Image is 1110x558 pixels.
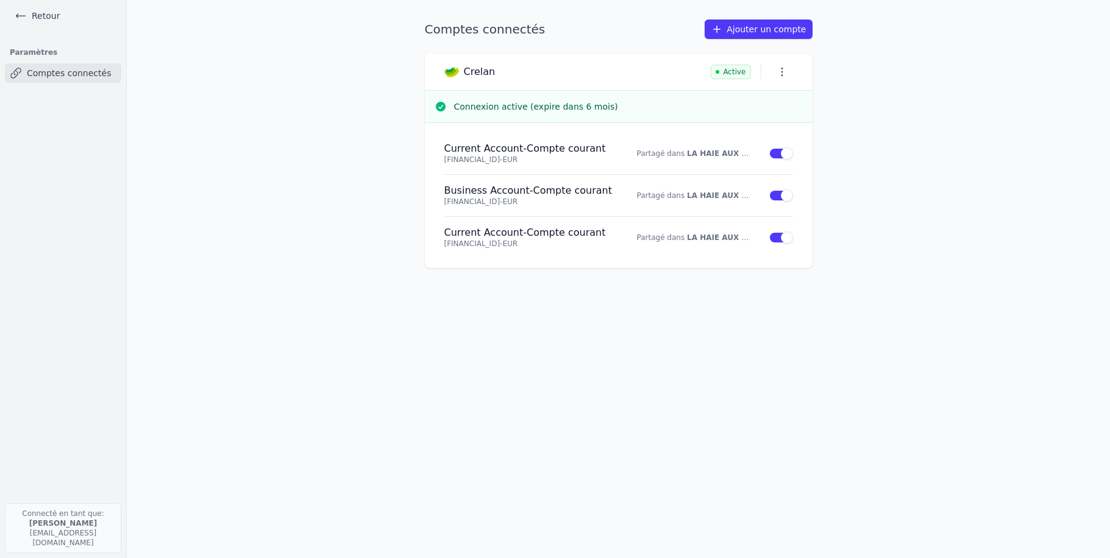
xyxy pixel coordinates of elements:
[687,233,799,242] a: LA HAIE AUX RENARDS SRL
[711,65,750,79] span: Active
[637,191,754,200] p: Partagé dans
[637,149,754,158] p: Partagé dans
[687,191,799,200] a: LA HAIE AUX RENARDS SRL
[454,101,803,113] h3: Connexion active (expire dans 6 mois)
[444,143,622,155] h4: Current Account - Compte courant
[444,155,622,164] p: [FINANCIAL_ID] - EUR
[444,239,622,249] p: [FINANCIAL_ID] - EUR
[29,519,98,528] strong: [PERSON_NAME]
[705,19,812,39] a: Ajouter un compte
[464,66,496,78] h3: Crelan
[5,63,121,83] a: Comptes connectés
[444,185,622,197] h4: Business Account - Compte courant
[5,503,121,553] p: Connecté en tant que: [EMAIL_ADDRESS][DOMAIN_NAME]
[444,65,459,79] img: Crelan logo
[10,7,65,24] a: Retour
[637,233,754,242] p: Partagé dans
[425,21,546,38] h1: Comptes connectés
[444,197,622,207] p: [FINANCIAL_ID] - EUR
[444,227,622,239] h4: Current Account - Compte courant
[5,44,121,61] h3: Paramètres
[687,149,799,158] a: LA HAIE AUX RENARDS SRL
